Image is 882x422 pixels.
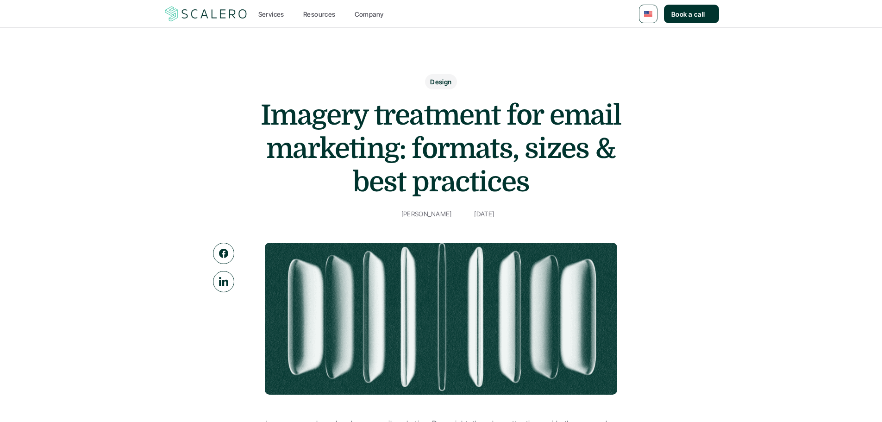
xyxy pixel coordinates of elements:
[664,5,719,23] a: Book a call
[163,6,249,22] a: Scalero company logo
[256,99,626,199] h1: Imagery treatment for email marketing: formats, sizes & best practices
[258,9,284,19] p: Services
[163,5,249,23] img: Scalero company logo
[303,9,336,19] p: Resources
[355,9,384,19] p: Company
[430,77,452,87] p: Design
[474,208,494,220] p: [DATE]
[401,208,452,220] p: [PERSON_NAME]
[671,9,705,19] p: Book a call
